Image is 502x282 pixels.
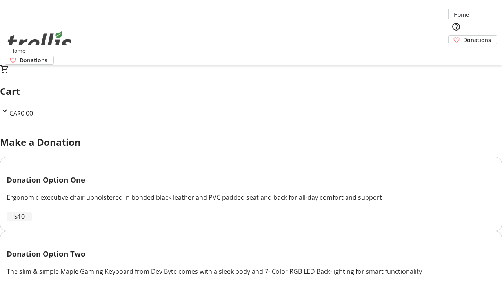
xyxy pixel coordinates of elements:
[9,109,33,117] span: CA$0.00
[5,23,75,62] img: Orient E2E Organization J26inPw3DN's Logo
[7,193,495,202] div: Ergonomic executive chair upholstered in bonded black leather and PVC padded seat and back for al...
[5,47,30,55] a: Home
[7,267,495,276] div: The slim & simple Maple Gaming Keyboard from Dev Byte comes with a sleek body and 7- Color RGB LE...
[448,35,497,44] a: Donations
[463,36,491,44] span: Donations
[7,248,495,259] h3: Donation Option Two
[449,11,474,19] a: Home
[10,47,25,55] span: Home
[448,19,464,34] button: Help
[448,44,464,60] button: Cart
[7,212,32,221] button: $10
[5,56,54,65] a: Donations
[454,11,469,19] span: Home
[7,174,495,185] h3: Donation Option One
[14,212,25,221] span: $10
[20,56,47,64] span: Donations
